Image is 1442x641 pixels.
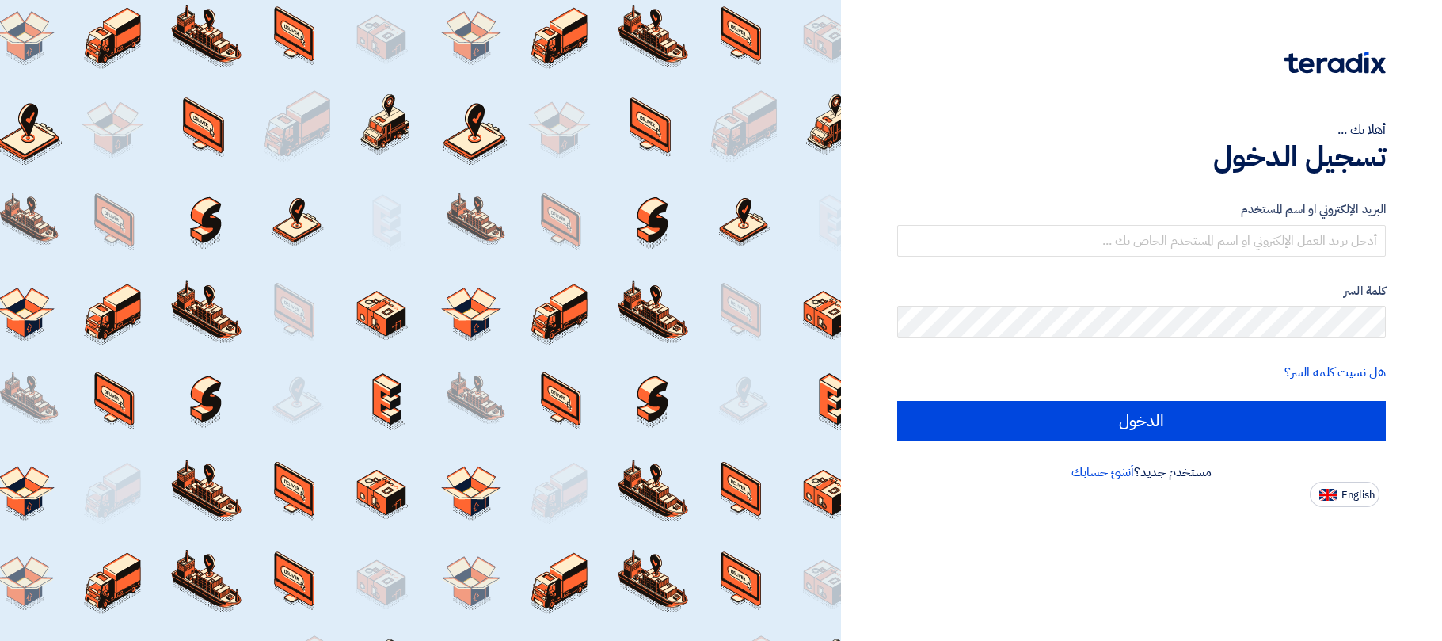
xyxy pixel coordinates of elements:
[1310,482,1379,507] button: English
[1319,489,1337,501] img: en-US.png
[897,463,1386,482] div: مستخدم جديد؟
[897,225,1386,257] input: أدخل بريد العمل الإلكتروني او اسم المستخدم الخاص بك ...
[1071,463,1134,482] a: أنشئ حسابك
[1284,52,1386,74] img: Teradix logo
[1341,490,1375,501] span: English
[897,401,1386,441] input: الدخول
[1284,363,1386,382] a: هل نسيت كلمة السر؟
[897,120,1386,139] div: أهلا بك ...
[897,200,1386,219] label: البريد الإلكتروني او اسم المستخدم
[897,139,1386,174] h1: تسجيل الدخول
[897,282,1386,300] label: كلمة السر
